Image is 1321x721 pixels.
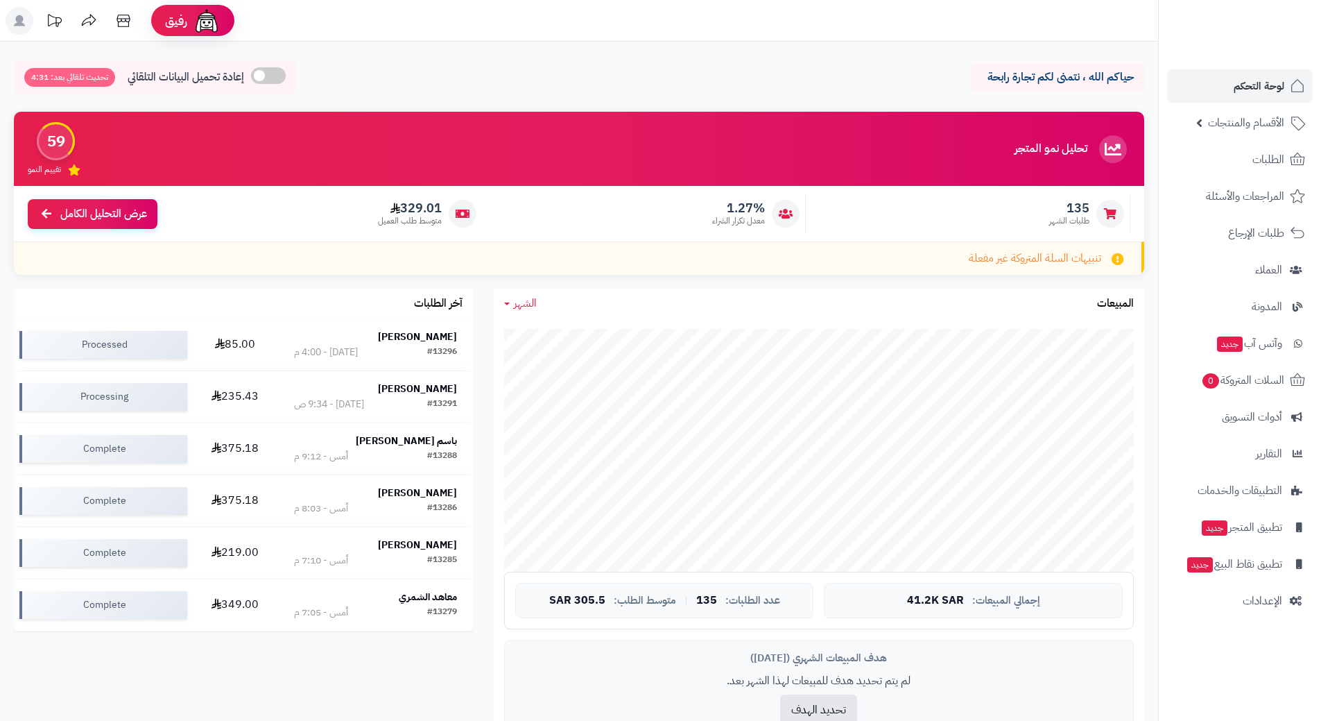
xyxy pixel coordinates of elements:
p: حياكم الله ، نتمنى لكم تجارة رابحة [981,69,1134,85]
a: طلبات الإرجاع [1167,217,1313,250]
span: الطلبات [1252,150,1284,169]
strong: [PERSON_NAME] [378,382,457,396]
span: وآتس آب [1216,334,1282,353]
span: الشهر [514,295,537,312]
span: جديد [1187,557,1213,572]
h3: آخر الطلبات [414,298,463,310]
strong: معاهد الشمري [399,590,457,604]
span: المراجعات والأسئلة [1206,187,1284,206]
span: متوسط الطلب: [614,595,676,607]
img: ai-face.png [193,7,221,35]
td: 375.18 [193,475,278,527]
div: #13286 [427,502,457,516]
td: 235.43 [193,371,278,423]
td: 219.00 [193,527,278,579]
span: 135 [1049,201,1089,216]
span: طلبات الإرجاع [1228,223,1284,243]
span: لوحة التحكم [1234,76,1284,96]
div: #13296 [427,346,457,359]
a: لوحة التحكم [1167,69,1313,103]
span: السلات المتروكة [1201,371,1284,390]
a: تحديثات المنصة [37,7,71,38]
span: طلبات الشهر [1049,215,1089,227]
div: #13285 [427,554,457,568]
td: 375.18 [193,423,278,475]
span: المدونة [1252,297,1282,316]
span: متوسط طلب العميل [378,215,442,227]
span: التطبيقات والخدمات [1198,481,1282,500]
span: 0 [1202,373,1219,389]
div: Complete [19,435,187,463]
strong: [PERSON_NAME] [378,538,457,552]
a: تطبيق المتجرجديد [1167,511,1313,544]
span: عرض التحليل الكامل [60,206,147,222]
div: أمس - 7:10 م [294,554,348,568]
span: أدوات التسويق [1222,407,1282,427]
strong: باسم [PERSON_NAME] [356,434,457,448]
a: أدوات التسويق [1167,400,1313,434]
div: Complete [19,591,187,619]
span: 329.01 [378,201,442,216]
a: الشهر [504,296,537,312]
span: تنبيهات السلة المتروكة غير مفعلة [969,251,1101,266]
span: الأقسام والمنتجات [1208,113,1284,133]
span: إجمالي المبيعات: [972,595,1040,607]
span: الإعدادات [1243,591,1282,611]
strong: [PERSON_NAME] [378,330,457,344]
span: تطبيق المتجر [1200,518,1282,537]
span: 305.5 SAR [549,595,605,607]
div: Processing [19,383,187,411]
p: لم يتم تحديد هدف للمبيعات لهذا الشهر بعد. [515,673,1123,689]
div: #13291 [427,398,457,412]
h3: المبيعات [1097,298,1134,310]
a: التقارير [1167,437,1313,470]
span: إعادة تحميل البيانات التلقائي [128,69,244,85]
span: معدل تكرار الشراء [712,215,765,227]
a: الطلبات [1167,143,1313,176]
div: أمس - 7:05 م [294,606,348,620]
span: العملاء [1255,260,1282,280]
strong: [PERSON_NAME] [378,486,457,500]
div: #13279 [427,606,457,620]
span: عدد الطلبات: [725,595,780,607]
span: تقييم النمو [28,164,61,176]
a: تطبيق نقاط البيعجديد [1167,548,1313,581]
span: 1.27% [712,201,765,216]
span: 41.2K SAR [907,595,964,607]
span: 135 [696,595,717,607]
div: Complete [19,539,187,567]
a: عرض التحليل الكامل [28,199,157,229]
span: جديد [1217,337,1243,352]
div: #13288 [427,450,457,464]
span: تطبيق نقاط البيع [1186,554,1282,574]
span: التقارير [1256,444,1282,464]
span: | [684,595,688,606]
div: Complete [19,487,187,515]
td: 349.00 [193,579,278,631]
div: هدف المبيعات الشهري ([DATE]) [515,651,1123,665]
div: أمس - 9:12 م [294,450,348,464]
span: جديد [1202,520,1227,536]
div: [DATE] - 4:00 م [294,346,358,359]
span: تحديث تلقائي بعد: 4:31 [24,68,115,87]
a: السلات المتروكة0 [1167,364,1313,397]
a: وآتس آبجديد [1167,327,1313,360]
h3: تحليل نمو المتجر [1015,143,1087,155]
div: Processed [19,331,187,359]
a: التطبيقات والخدمات [1167,474,1313,507]
span: رفيق [165,12,187,29]
div: أمس - 8:03 م [294,502,348,516]
a: الإعدادات [1167,584,1313,618]
a: العملاء [1167,253,1313,287]
a: المراجعات والأسئلة [1167,180,1313,213]
a: المدونة [1167,290,1313,323]
div: [DATE] - 9:34 ص [294,398,364,412]
td: 85.00 [193,319,278,371]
